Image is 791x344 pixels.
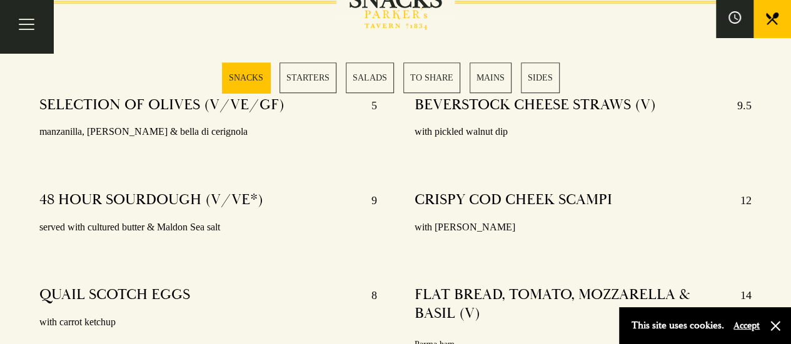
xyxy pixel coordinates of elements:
p: with [PERSON_NAME] [415,219,752,237]
p: manzanilla, [PERSON_NAME] & bella di cerignola [39,123,376,141]
p: with pickled walnut dip [415,123,752,141]
a: 5 / 6 [470,62,511,93]
p: 12 [728,190,752,210]
a: 2 / 6 [280,62,336,93]
p: with carrot ketchup [39,313,376,332]
button: Close and accept [769,320,782,332]
a: 3 / 6 [346,62,394,93]
p: 8 [359,285,377,305]
p: 14 [728,285,752,323]
a: 1 / 6 [222,62,270,93]
p: 9 [359,190,377,210]
a: 6 / 6 [521,62,560,93]
button: Accept [733,320,760,332]
p: This site uses cookies. [632,317,724,335]
h4: FLAT BREAD, TOMATO, MOZZARELLA & BASIL (V) [415,285,728,323]
p: served with cultured butter & Maldon Sea salt [39,219,376,237]
h4: 48 HOUR SOURDOUGH (V/VE*) [39,190,263,210]
h4: QUAIL SCOTCH EGGS [39,285,190,305]
a: 4 / 6 [403,62,460,93]
h4: CRISPY COD CHEEK SCAMPI [415,190,612,210]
